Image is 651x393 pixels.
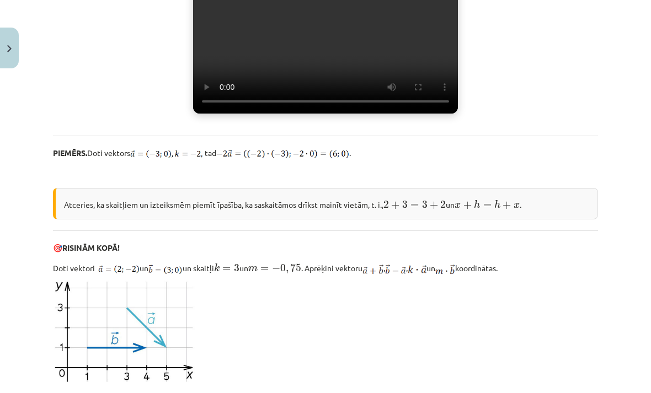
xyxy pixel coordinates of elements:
b: RISINĀM KOPĀ! [62,243,120,252]
span: x [514,203,520,208]
span: 2 [383,201,389,208]
span: = [260,267,269,271]
span: 3 [234,264,239,272]
span: + [463,201,472,209]
span: + [391,201,399,209]
span: , [286,268,289,273]
span: 0 [280,264,286,272]
span: − [272,265,280,272]
span: = [483,203,492,208]
span: + [430,201,438,209]
span: = [222,267,231,271]
span: = [410,203,419,208]
p: Doti vektori un un skaitļi un . Aprēķini vektoru , , un koordinātas. [53,260,598,274]
span: x [455,203,461,208]
b: PIEMĒRS. [53,148,87,158]
span: 2 [440,201,446,208]
span: + [503,201,511,209]
p: 🎯 [53,242,598,254]
span: 3 [402,201,408,208]
span: 3 [422,201,428,208]
span: h [494,200,500,208]
span: m [248,266,258,272]
span: k [214,263,220,272]
span: 75 [290,263,301,272]
div: Atceries, ka skaitļiem un izteiksmēm piemīt īpašība, ka saskaitāmos drīkst mainīt vietām, t. i., ... [53,188,598,219]
p: Doti vektors tad . [53,147,598,159]
img: icon-close-lesson-0947bae3869378f0d4975bcd49f059093ad1ed9edebbc8119c70593378902aed.svg [7,45,12,52]
span: h [474,200,480,208]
